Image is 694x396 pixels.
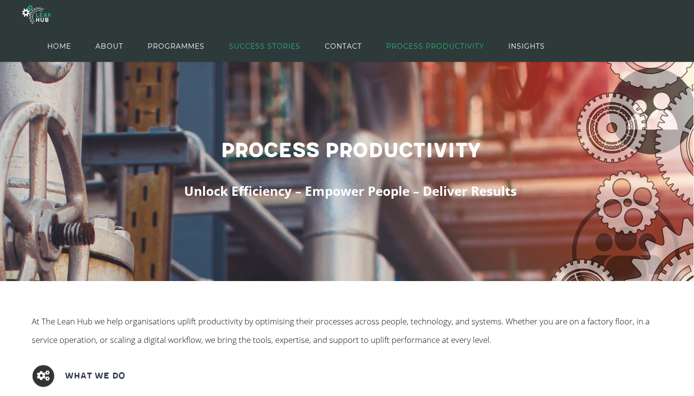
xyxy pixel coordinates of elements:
[229,30,300,62] a: SUCCESS STORIES
[221,138,480,163] span: Process Productivity
[32,316,650,345] span: At The Lean Hub we help organisations uplift productivity by optimising their processes across pe...
[229,24,300,68] span: SUCCESS STORIES
[22,1,51,28] img: The Lean Hub | Optimising productivity with Lean Logo
[95,30,123,62] a: ABOUT
[65,364,125,388] h2: What We Do
[148,30,205,62] a: PROGRAMMES
[508,30,545,62] a: INSIGHTS
[325,30,362,62] a: CONTACT
[325,24,362,68] span: CONTACT
[47,30,545,62] nav: Main Menu
[148,24,205,68] span: PROGRAMMES
[47,24,71,68] span: HOME
[184,182,517,200] span: Unlock Efficiency – Empower People – Deliver Results
[95,24,123,68] span: ABOUT
[386,30,484,62] a: PROCESS PRODUCTIVITY
[508,24,545,68] span: INSIGHTS
[47,30,71,62] a: HOME
[386,24,484,68] span: PROCESS PRODUCTIVITY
